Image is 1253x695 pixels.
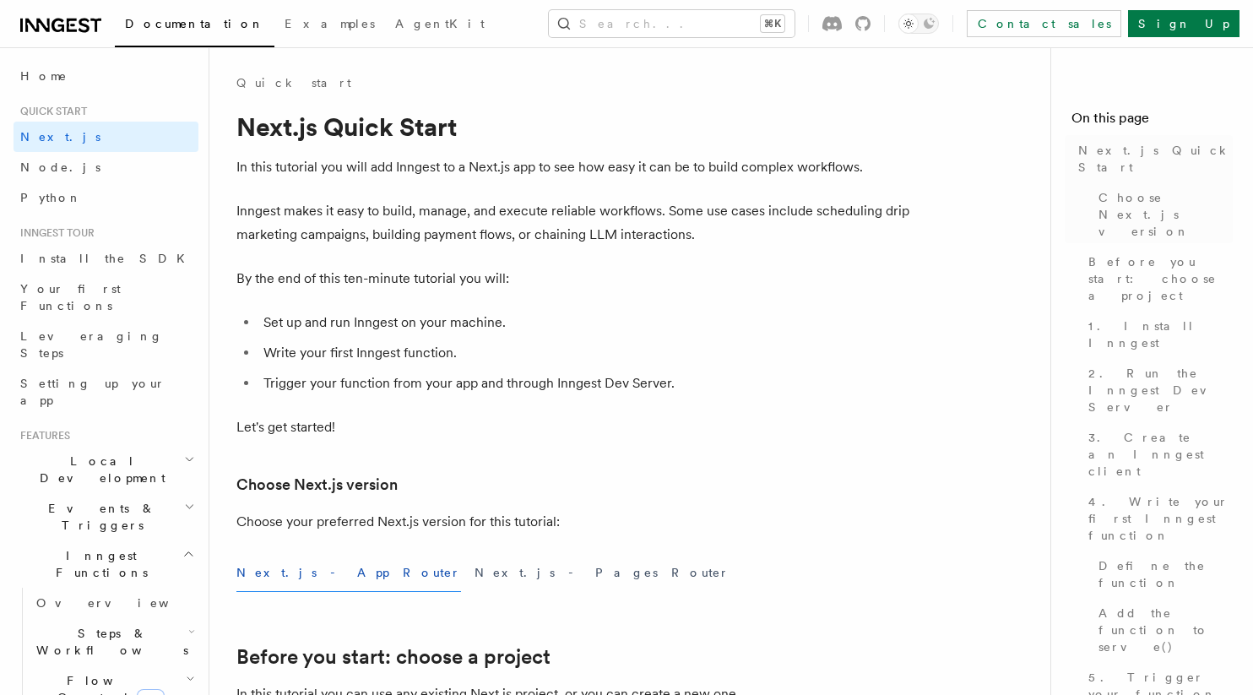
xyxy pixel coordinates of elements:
[20,68,68,84] span: Home
[274,5,385,46] a: Examples
[1078,142,1233,176] span: Next.js Quick Start
[475,554,730,592] button: Next.js - Pages Router
[1098,557,1233,591] span: Define the function
[20,377,165,407] span: Setting up your app
[20,329,163,360] span: Leveraging Steps
[14,446,198,493] button: Local Development
[14,493,198,540] button: Events & Triggers
[125,17,264,30] span: Documentation
[1082,247,1233,311] a: Before you start: choose a project
[1071,108,1233,135] h4: On this page
[1092,182,1233,247] a: Choose Next.js version
[1088,365,1233,415] span: 2. Run the Inngest Dev Server
[14,429,70,443] span: Features
[1088,318,1233,351] span: 1. Install Inngest
[1082,486,1233,551] a: 4. Write your first Inngest function
[14,540,198,588] button: Inngest Functions
[236,645,551,669] a: Before you start: choose a project
[20,252,195,265] span: Install the SDK
[115,5,274,47] a: Documentation
[385,5,495,46] a: AgentKit
[236,155,912,179] p: In this tutorial you will add Inngest to a Next.js app to see how easy it can be to build complex...
[1092,598,1233,662] a: Add the function to serve()
[1098,189,1233,240] span: Choose Next.js version
[395,17,485,30] span: AgentKit
[236,267,912,290] p: By the end of this ten-minute tutorial you will:
[236,473,398,497] a: Choose Next.js version
[236,415,912,439] p: Let's get started!
[1098,605,1233,655] span: Add the function to serve()
[258,341,912,365] li: Write your first Inngest function.
[1082,311,1233,358] a: 1. Install Inngest
[236,554,461,592] button: Next.js - App Router
[14,182,198,213] a: Python
[14,368,198,415] a: Setting up your app
[20,160,100,174] span: Node.js
[30,588,198,618] a: Overview
[14,61,198,91] a: Home
[14,152,198,182] a: Node.js
[20,130,100,144] span: Next.js
[20,282,121,312] span: Your first Functions
[236,111,912,142] h1: Next.js Quick Start
[30,618,198,665] button: Steps & Workflows
[30,625,188,659] span: Steps & Workflows
[967,10,1121,37] a: Contact sales
[14,122,198,152] a: Next.js
[20,191,82,204] span: Python
[1082,358,1233,422] a: 2. Run the Inngest Dev Server
[549,10,795,37] button: Search...⌘K
[1128,10,1239,37] a: Sign Up
[285,17,375,30] span: Examples
[14,453,184,486] span: Local Development
[36,596,210,610] span: Overview
[236,510,912,534] p: Choose your preferred Next.js version for this tutorial:
[14,321,198,368] a: Leveraging Steps
[258,311,912,334] li: Set up and run Inngest on your machine.
[14,105,87,118] span: Quick start
[1088,253,1233,304] span: Before you start: choose a project
[236,199,912,247] p: Inngest makes it easy to build, manage, and execute reliable workflows. Some use cases include sc...
[1092,551,1233,598] a: Define the function
[14,547,182,581] span: Inngest Functions
[898,14,939,34] button: Toggle dark mode
[1071,135,1233,182] a: Next.js Quick Start
[14,243,198,274] a: Install the SDK
[236,74,351,91] a: Quick start
[14,500,184,534] span: Events & Triggers
[14,274,198,321] a: Your first Functions
[258,372,912,395] li: Trigger your function from your app and through Inngest Dev Server.
[1082,422,1233,486] a: 3. Create an Inngest client
[1088,429,1233,480] span: 3. Create an Inngest client
[14,226,95,240] span: Inngest tour
[761,15,784,32] kbd: ⌘K
[1088,493,1233,544] span: 4. Write your first Inngest function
